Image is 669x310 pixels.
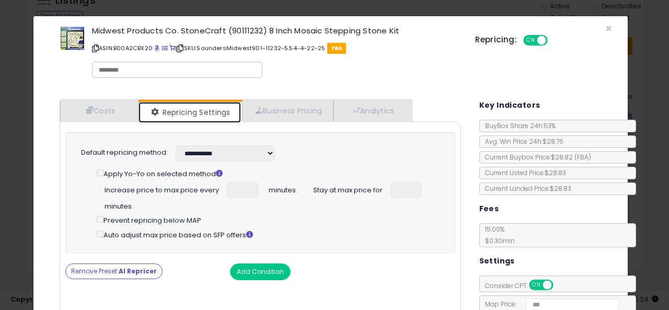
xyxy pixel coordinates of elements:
a: Your listing only [169,44,175,52]
div: Apply Yo-Yo on selected method [97,167,442,179]
span: Current Landed Price: $28.83 [480,184,571,193]
span: OFF [551,281,568,290]
h5: Fees [479,202,499,215]
h5: Repricing: [475,36,517,44]
span: $28.82 [551,153,591,162]
span: ( FBA ) [574,153,591,162]
h5: Key Indicators [479,99,540,112]
a: All offer listings [162,44,168,52]
h3: Midwest Products Co. StoneCraft (90111232) 8 Inch Mosaic Stepping Stone Kit [92,27,459,35]
img: 512xMdXFEmL._SL60_.jpg [57,27,88,50]
span: BuyBox Share 24h: 53% [480,121,556,130]
span: Consider CPT: [480,281,567,290]
p: ASIN: B00A2CBX20 | SKU: SaundersMidwest901-11232-5.54-4-22-25 [92,40,459,56]
a: Costs [60,100,139,121]
a: Business Pricing [242,100,333,121]
span: FBA [327,43,347,54]
button: Remove Preset: [65,263,163,279]
span: minutes. [105,198,133,212]
a: Analytics [333,100,411,121]
span: ON [530,281,543,290]
a: Repricing Settings [139,102,241,123]
button: Add Condition [230,263,291,280]
a: BuyBox page [154,44,160,52]
span: Map Price: [480,300,619,308]
span: $0.30 min [480,236,515,245]
label: Default repricing method: [81,148,168,158]
div: Auto adjust max price based on SFP offers [97,228,442,240]
span: Increase price to max price every [105,182,219,196]
span: OFF [546,36,563,45]
strong: AI Repricer [119,267,157,275]
h5: Settings [479,255,515,268]
span: × [605,21,612,36]
span: Current Listed Price: $28.83 [480,168,566,177]
span: Current Buybox Price: [480,153,591,162]
span: Avg. Win Price 24h: $28.76 [480,137,563,146]
div: Prevent repricing below MAP [97,214,442,226]
span: ON [524,36,537,45]
span: minutes. [269,182,297,196]
span: Stay at max price for [313,182,383,196]
span: 15.00 % [480,225,515,245]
